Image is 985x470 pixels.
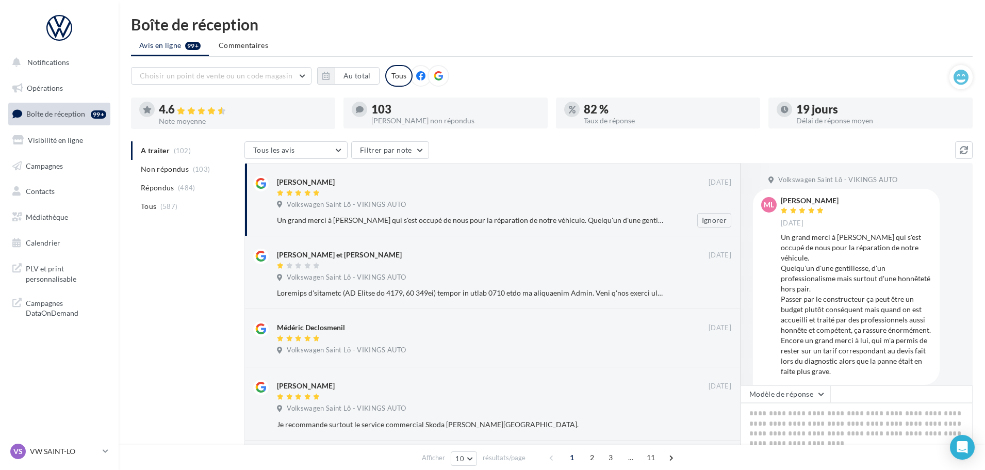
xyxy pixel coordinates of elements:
a: Boîte de réception99+ [6,103,112,125]
a: Contacts [6,181,112,202]
div: [PERSON_NAME] [277,381,335,391]
button: Au total [317,67,380,85]
span: Répondus [141,183,174,193]
div: [PERSON_NAME] non répondus [371,117,539,124]
span: PLV et print personnalisable [26,262,106,284]
span: 11 [643,449,660,466]
span: ... [622,449,639,466]
a: Visibilité en ligne [6,129,112,151]
span: Campagnes [26,161,63,170]
span: 10 [455,455,464,463]
button: Notifications [6,52,108,73]
button: Filtrer par note [351,141,429,159]
span: VS [13,446,23,457]
span: Commentaires [219,40,268,51]
span: Volkswagen Saint Lô - VIKINGS AUTO [287,346,406,355]
a: Opérations [6,77,112,99]
div: 103 [371,104,539,115]
span: Contacts [26,187,55,196]
span: Ml [764,200,774,210]
div: Note moyenne [159,118,327,125]
span: (484) [178,184,195,192]
button: Ignorer [697,213,731,228]
div: Délai de réponse moyen [796,117,964,124]
span: 2 [584,449,600,466]
span: Boîte de réception [26,109,85,118]
span: [DATE] [709,178,731,187]
span: Volkswagen Saint Lô - VIKINGS AUTO [287,273,406,282]
span: Afficher [422,453,445,463]
p: VW SAINT-LO [30,446,98,457]
div: 19 jours [796,104,964,115]
div: 4.6 [159,104,327,116]
a: PLV et print personnalisable [6,257,112,288]
span: Volkswagen Saint Lô - VIKINGS AUTO [778,175,897,185]
div: [PERSON_NAME] et [PERSON_NAME] [277,250,402,260]
span: 1 [564,449,580,466]
span: Choisir un point de vente ou un code magasin [140,71,292,80]
span: Tous [141,201,156,212]
div: [PERSON_NAME] [781,197,839,204]
div: Boîte de réception [131,17,973,32]
span: Volkswagen Saint Lô - VIKINGS AUTO [287,200,406,209]
div: Un grand merci à [PERSON_NAME] qui s'est occupé de nous pour la réparation de notre véhicule. Que... [781,232,931,377]
span: Tous les avis [253,145,295,154]
span: 3 [602,449,619,466]
span: résultats/page [483,453,526,463]
button: Choisir un point de vente ou un code magasin [131,67,311,85]
a: Calendrier [6,232,112,254]
div: 82 % [584,104,752,115]
div: Tous [385,65,413,87]
span: [DATE] [709,251,731,260]
span: [DATE] [781,219,803,228]
div: Loremips d'sitametc (AD Elitse do 4179, 60 349ei) tempor in utlab 0710 etdo ma aliquaenim Admin. ... [277,288,664,298]
div: Un grand merci à [PERSON_NAME] qui s'est occupé de nous pour la réparation de notre véhicule. Que... [277,215,664,225]
a: Campagnes DataOnDemand [6,292,112,322]
a: Campagnes [6,155,112,177]
div: Médéric Declosmenil [277,322,345,333]
div: Je recommande surtout le service commercial Skoda [PERSON_NAME][GEOGRAPHIC_DATA]. [277,419,664,430]
span: Notifications [27,58,69,67]
span: Visibilité en ligne [28,136,83,144]
span: Non répondus [141,164,189,174]
span: Calendrier [26,238,60,247]
span: (103) [193,165,210,173]
span: Opérations [27,84,63,92]
div: 99+ [91,110,106,119]
span: (587) [160,202,178,210]
div: Open Intercom Messenger [950,435,975,460]
button: Tous les avis [244,141,348,159]
span: Volkswagen Saint Lô - VIKINGS AUTO [287,404,406,413]
span: [DATE] [709,323,731,333]
span: Médiathèque [26,213,68,221]
button: Au total [335,67,380,85]
span: [DATE] [709,382,731,391]
a: Médiathèque [6,206,112,228]
button: Modèle de réponse [741,385,830,403]
div: [PERSON_NAME] [277,177,335,187]
div: Taux de réponse [584,117,752,124]
span: Campagnes DataOnDemand [26,296,106,318]
button: 10 [451,451,477,466]
a: VS VW SAINT-LO [8,442,110,461]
